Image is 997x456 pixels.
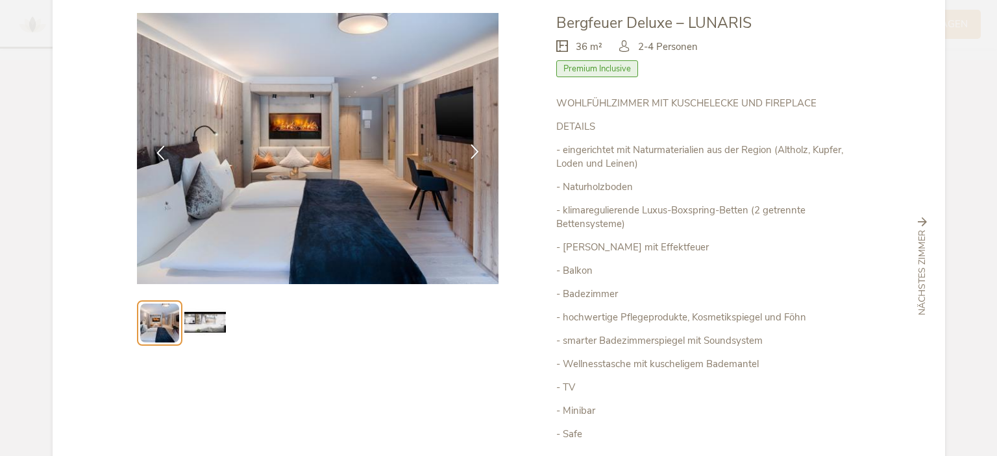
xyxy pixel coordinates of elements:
[140,304,179,342] img: Preview
[556,427,860,441] p: - Safe
[556,404,860,418] p: - Minibar
[137,13,499,284] img: Bergfeuer Deluxe – LUNARIS
[184,302,226,344] img: Preview
[556,287,860,301] p: - Badezimmer
[916,230,929,316] span: nächstes Zimmer
[556,241,860,254] p: - [PERSON_NAME] mit Effektfeuer
[556,204,860,231] p: - klimaregulierende Luxus-Boxspring-Betten (2 getrennte Bettensysteme)
[556,143,860,171] p: - eingerichtet mit Naturmaterialien aus der Region (Altholz, Kupfer, Loden und Leinen)
[556,120,860,134] p: DETAILS
[556,264,860,278] p: - Balkon
[556,97,860,110] p: WOHLFÜHLZIMMER MIT KUSCHELECKE UND FIREPLACE
[556,334,860,348] p: - smarter Badezimmerspiegel mit Soundsystem
[556,357,860,371] p: - Wellnesstasche mit kuscheligem Bademantel
[556,180,860,194] p: - Naturholzboden
[556,381,860,394] p: - TV
[556,311,860,324] p: - hochwertige Pflegeprodukte, Kosmetikspiegel und Föhn
[556,60,638,77] span: Premium Inclusive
